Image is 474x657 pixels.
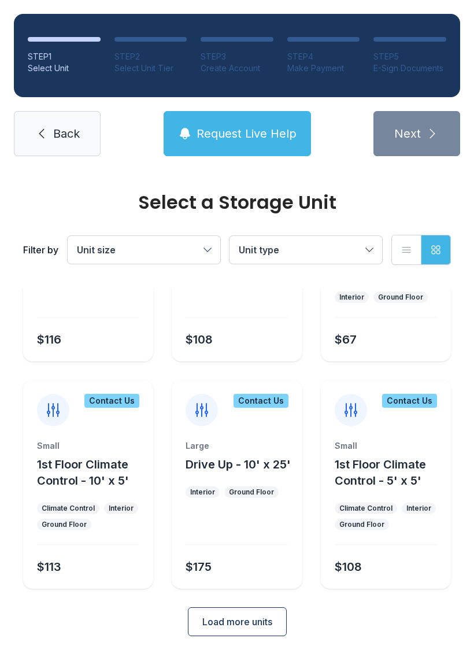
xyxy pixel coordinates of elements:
[84,394,139,408] div: Contact Us
[339,293,364,302] div: Interior
[186,456,291,473] button: Drive Up - 10' x 25'
[114,51,187,62] div: STEP 2
[339,520,384,529] div: Ground Floor
[186,559,212,575] div: $175
[287,51,360,62] div: STEP 4
[382,394,437,408] div: Contact Us
[37,331,61,348] div: $116
[37,440,139,452] div: Small
[37,457,129,488] span: 1st Floor Climate Control - 10' x 5'
[335,440,437,452] div: Small
[287,62,360,74] div: Make Payment
[394,126,421,142] span: Next
[335,331,357,348] div: $67
[229,488,274,497] div: Ground Floor
[186,457,291,471] span: Drive Up - 10' x 25'
[109,504,134,513] div: Interior
[23,193,451,212] div: Select a Storage Unit
[68,236,220,264] button: Unit size
[378,293,423,302] div: Ground Floor
[335,559,362,575] div: $108
[37,456,149,489] button: 1st Floor Climate Control - 10' x 5'
[229,236,382,264] button: Unit type
[335,456,446,489] button: 1st Floor Climate Control - 5' x 5'
[197,126,297,142] span: Request Live Help
[186,440,288,452] div: Large
[373,62,446,74] div: E-Sign Documents
[201,51,273,62] div: STEP 3
[373,51,446,62] div: STEP 5
[190,488,215,497] div: Interior
[406,504,431,513] div: Interior
[186,331,213,348] div: $108
[234,394,288,408] div: Contact Us
[53,126,80,142] span: Back
[23,243,58,257] div: Filter by
[42,504,95,513] div: Climate Control
[42,520,87,529] div: Ground Floor
[202,615,272,629] span: Load more units
[339,504,392,513] div: Climate Control
[335,457,426,488] span: 1st Floor Climate Control - 5' x 5'
[28,51,101,62] div: STEP 1
[37,559,61,575] div: $113
[28,62,101,74] div: Select Unit
[77,244,116,256] span: Unit size
[239,244,279,256] span: Unit type
[201,62,273,74] div: Create Account
[114,62,187,74] div: Select Unit Tier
